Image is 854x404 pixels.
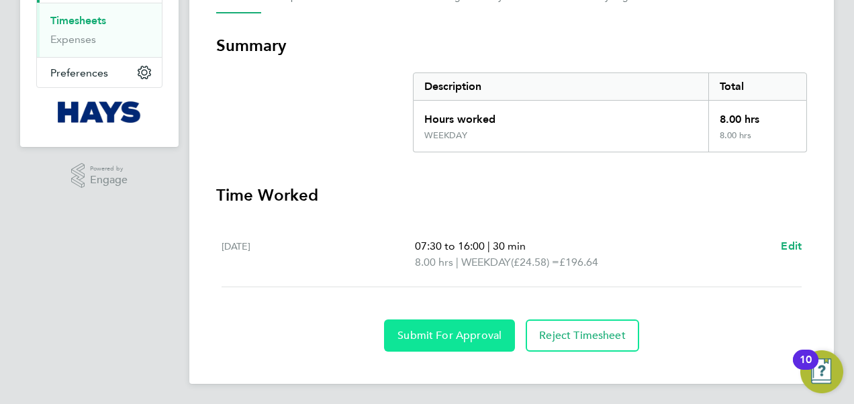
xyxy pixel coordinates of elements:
span: 30 min [493,240,526,252]
div: Description [414,73,708,100]
span: | [456,256,459,268]
div: 8.00 hrs [708,101,806,130]
div: Total [708,73,806,100]
button: Open Resource Center, 10 new notifications [800,350,843,393]
button: Submit For Approval [384,319,515,352]
span: Submit For Approval [397,329,502,342]
span: 8.00 hrs [415,256,453,268]
span: Reject Timesheet [539,329,626,342]
div: 10 [800,360,812,377]
img: hays-logo-retina.png [58,101,142,123]
span: Powered by [90,163,128,174]
span: Edit [781,240,802,252]
a: Go to home page [36,101,162,123]
div: Summary [413,72,807,152]
span: (£24.58) = [511,256,559,268]
a: Powered byEngage [71,163,128,189]
span: 07:30 to 16:00 [415,240,485,252]
span: Preferences [50,66,108,79]
div: [DATE] [222,238,415,270]
span: Engage [90,174,128,186]
div: Hours worked [414,101,708,130]
button: Preferences [37,58,162,87]
button: Reject Timesheet [526,319,639,352]
a: Timesheets [50,14,106,27]
span: WEEKDAY [461,254,511,270]
div: Timesheets [37,3,162,57]
h3: Time Worked [216,185,807,206]
section: Timesheet [216,35,807,352]
a: Expenses [50,33,96,46]
div: 8.00 hrs [708,130,806,152]
h3: Summary [216,35,807,56]
span: £196.64 [559,256,598,268]
a: Edit [781,238,802,254]
span: | [487,240,490,252]
div: WEEKDAY [424,130,467,141]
